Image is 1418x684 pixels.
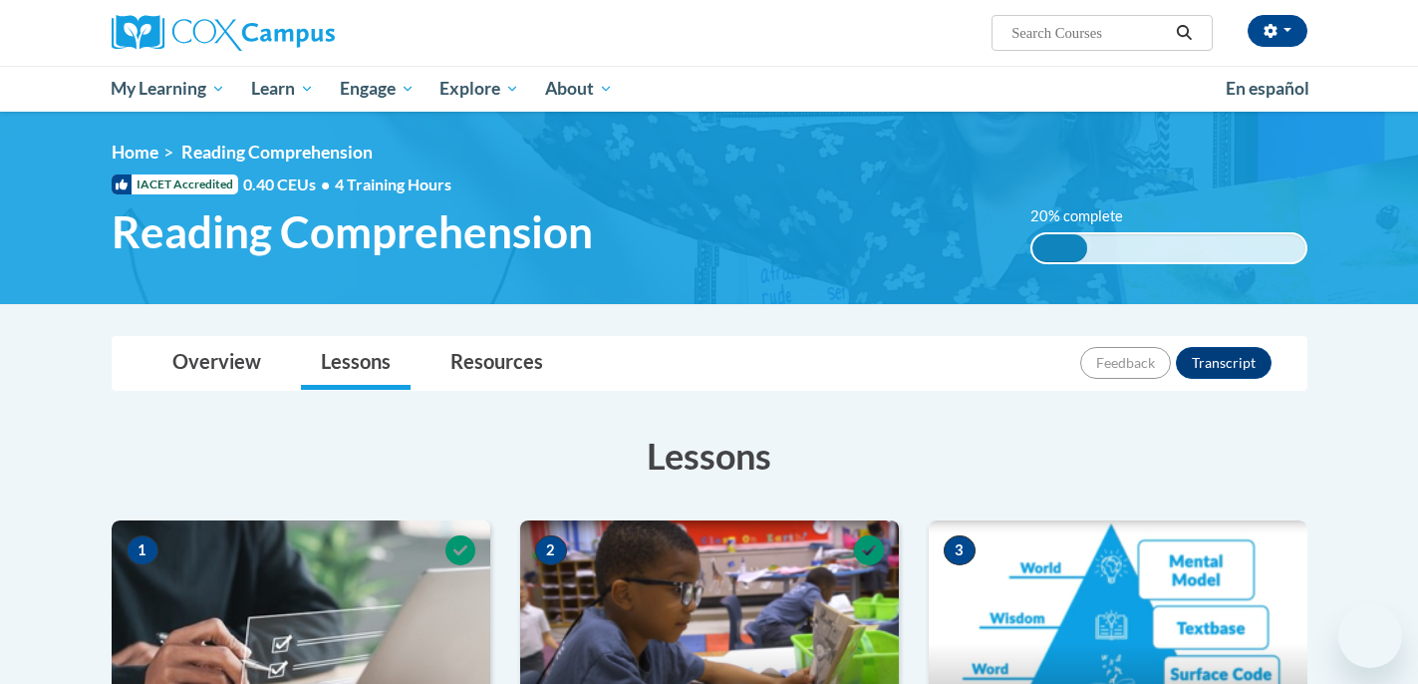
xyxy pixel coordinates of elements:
[112,174,238,194] span: IACET Accredited
[439,77,519,101] span: Explore
[243,173,335,195] span: 0.40 CEUs
[340,77,415,101] span: Engage
[1032,234,1087,262] div: 20% complete
[99,66,239,112] a: My Learning
[1213,68,1322,110] a: En español
[1226,78,1309,99] span: En español
[181,142,373,163] span: Reading Comprehension
[430,337,563,390] a: Resources
[112,15,490,51] a: Cox Campus
[251,77,314,101] span: Learn
[112,142,158,163] a: Home
[1030,205,1145,227] label: 20% complete
[1009,21,1169,45] input: Search Courses
[127,535,158,565] span: 1
[112,431,1307,481] h3: Lessons
[238,66,327,112] a: Learn
[111,77,225,101] span: My Learning
[321,174,330,193] span: •
[1176,347,1272,379] button: Transcript
[112,15,335,51] img: Cox Campus
[82,66,1337,112] div: Main menu
[152,337,281,390] a: Overview
[1338,604,1402,668] iframe: Button to launch messaging window
[426,66,532,112] a: Explore
[545,77,613,101] span: About
[335,174,451,193] span: 4 Training Hours
[1248,15,1307,47] button: Account Settings
[944,535,976,565] span: 3
[327,66,427,112] a: Engage
[1169,21,1199,45] button: Search
[532,66,626,112] a: About
[112,205,593,258] span: Reading Comprehension
[535,535,567,565] span: 2
[301,337,411,390] a: Lessons
[1080,347,1171,379] button: Feedback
